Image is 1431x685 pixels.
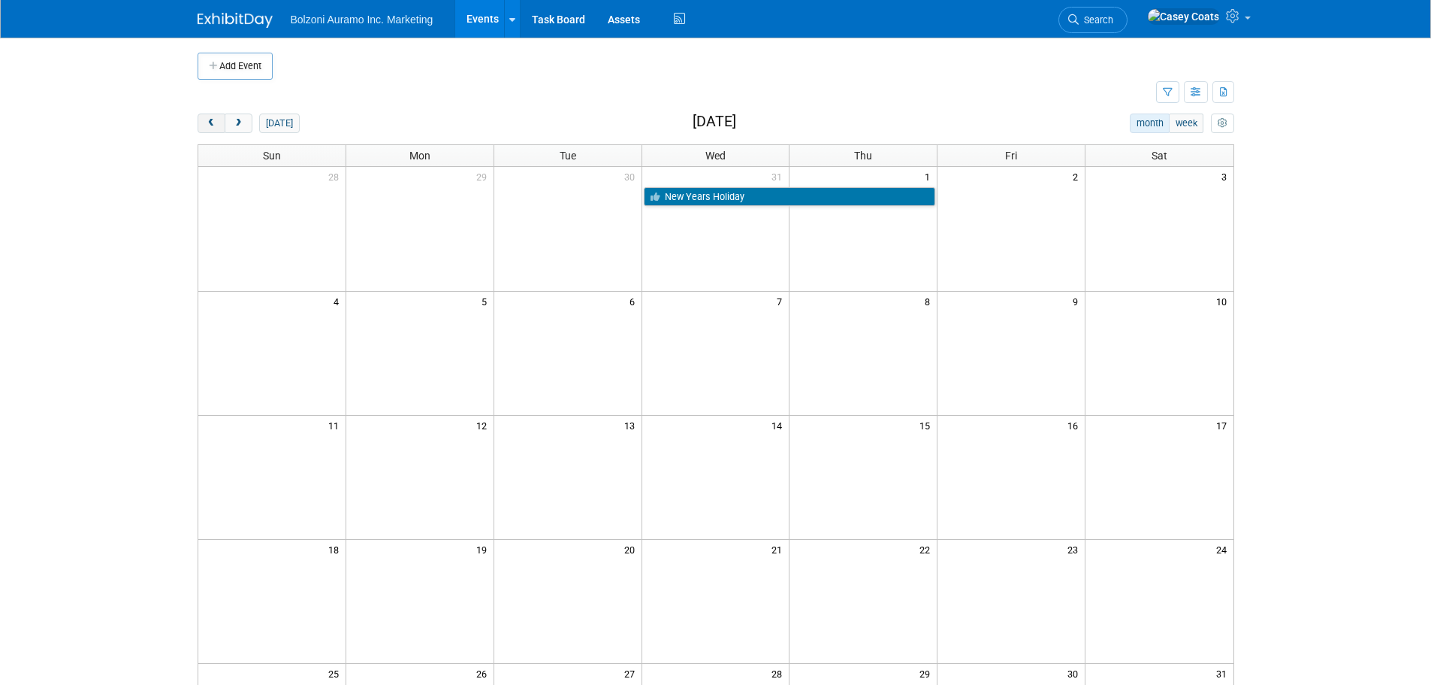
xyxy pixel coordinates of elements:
[1005,150,1017,162] span: Fri
[623,664,642,683] span: 27
[1058,7,1128,33] a: Search
[1147,8,1220,25] img: Casey Coats
[332,292,346,311] span: 4
[1211,114,1233,133] button: myCustomButton
[918,416,937,435] span: 15
[1215,416,1233,435] span: 17
[327,540,346,559] span: 18
[327,664,346,683] span: 25
[560,150,576,162] span: Tue
[1130,114,1170,133] button: month
[1066,540,1085,559] span: 23
[480,292,494,311] span: 5
[1215,664,1233,683] span: 31
[475,167,494,186] span: 29
[644,187,936,207] a: New Years Holiday
[623,167,642,186] span: 30
[409,150,430,162] span: Mon
[1071,292,1085,311] span: 9
[770,664,789,683] span: 28
[327,167,346,186] span: 28
[923,167,937,186] span: 1
[1215,540,1233,559] span: 24
[923,292,937,311] span: 8
[1066,416,1085,435] span: 16
[705,150,726,162] span: Wed
[770,540,789,559] span: 21
[475,664,494,683] span: 26
[259,114,299,133] button: [DATE]
[854,150,872,162] span: Thu
[775,292,789,311] span: 7
[628,292,642,311] span: 6
[1169,114,1203,133] button: week
[1071,167,1085,186] span: 2
[918,540,937,559] span: 22
[327,416,346,435] span: 11
[291,14,433,26] span: Bolzoni Auramo Inc. Marketing
[770,167,789,186] span: 31
[198,114,225,133] button: prev
[1220,167,1233,186] span: 3
[623,416,642,435] span: 13
[1218,119,1227,129] i: Personalize Calendar
[918,664,937,683] span: 29
[198,53,273,80] button: Add Event
[1079,14,1113,26] span: Search
[770,416,789,435] span: 14
[1215,292,1233,311] span: 10
[225,114,252,133] button: next
[1152,150,1167,162] span: Sat
[263,150,281,162] span: Sun
[623,540,642,559] span: 20
[693,114,736,130] h2: [DATE]
[198,13,273,28] img: ExhibitDay
[475,540,494,559] span: 19
[1066,664,1085,683] span: 30
[475,416,494,435] span: 12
